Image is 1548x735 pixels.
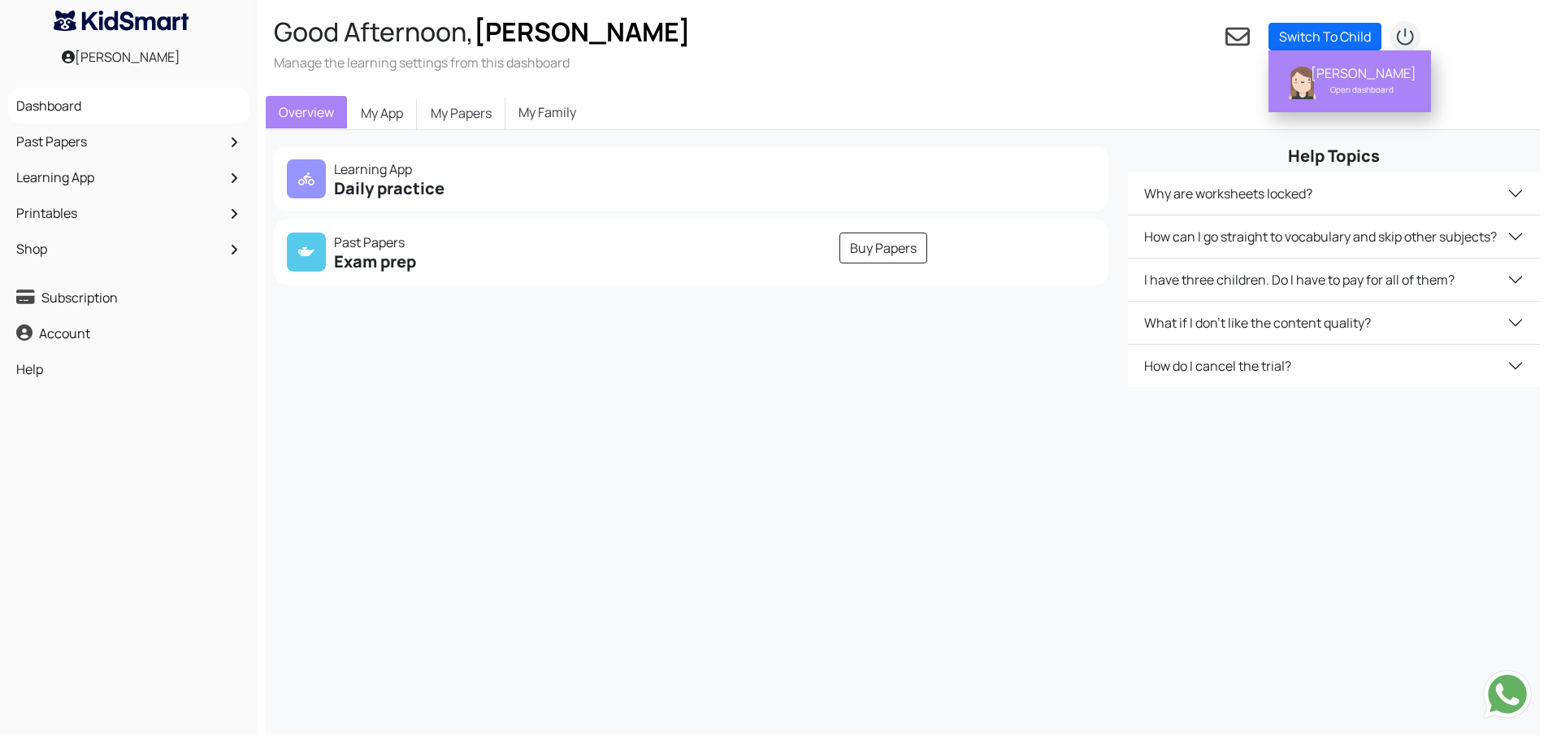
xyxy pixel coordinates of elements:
[12,235,245,263] a: Shop
[274,54,691,72] h3: Manage the learning settings from this dashboard
[1311,81,1413,98] div: Open dashboard
[1483,670,1532,719] img: Send whatsapp message to +442080035976
[12,284,245,311] a: Subscription
[1389,20,1421,53] img: logout2.png
[12,163,245,191] a: Learning App
[417,96,505,130] a: My Papers
[1128,259,1539,301] button: I have three children. Do I have to pay for all of them?
[1286,67,1319,99] img: Lakshita Sivasubramaniyam
[287,159,681,179] p: Learning App
[1268,23,1381,50] a: Switch To Child
[54,11,189,31] img: KidSmart logo
[839,233,927,263] a: Buy Papers
[12,92,245,120] a: Dashboard
[287,252,681,272] h5: Exam prep
[12,199,245,227] a: Printables
[347,96,417,130] a: My App
[287,233,681,252] p: Past Papers
[266,96,347,128] a: Overview
[1277,59,1423,104] a: Lakshita Sivasubramaniyam [PERSON_NAME] Open dashboard
[287,179,681,198] h5: Daily practice
[1128,302,1539,344] button: What if I don't like the content quality?
[12,320,245,347] a: Account
[505,96,589,128] a: My Family
[1311,65,1413,81] div: [PERSON_NAME]
[1128,215,1539,258] button: How can I go straight to vocabulary and skip other subjects?
[1128,172,1539,215] button: Why are worksheets locked?
[12,355,245,383] a: Help
[12,128,245,155] a: Past Papers
[474,14,691,50] span: [PERSON_NAME]
[274,16,691,47] h2: Good Afternoon,
[1128,146,1539,166] h5: Help Topics
[1128,345,1539,387] button: How do I cancel the trial?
